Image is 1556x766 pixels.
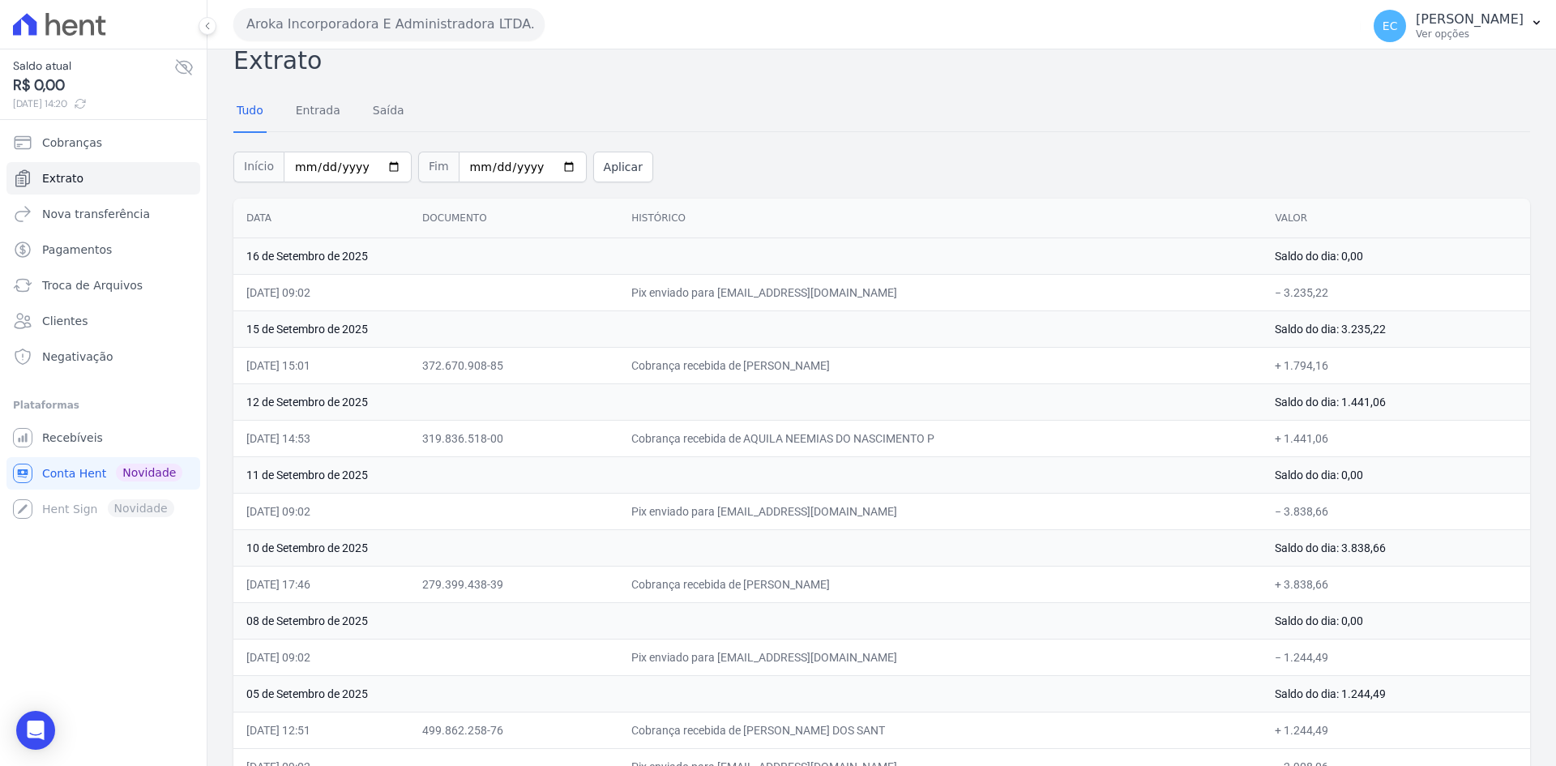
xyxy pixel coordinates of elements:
[233,310,1262,347] td: 15 de Setembro de 2025
[6,340,200,373] a: Negativação
[1262,493,1530,529] td: − 3.838,66
[13,96,174,111] span: [DATE] 14:20
[233,199,409,238] th: Data
[13,396,194,415] div: Plataformas
[1262,199,1530,238] th: Valor
[6,457,200,490] a: Conta Hent Novidade
[409,347,618,383] td: 372.670.908-85
[6,422,200,454] a: Recebíveis
[1262,639,1530,675] td: − 1.244,49
[6,198,200,230] a: Nova transferência
[233,42,1530,79] h2: Extrato
[42,430,103,446] span: Recebíveis
[409,566,618,602] td: 279.399.438-39
[233,602,1262,639] td: 08 de Setembro de 2025
[1262,310,1530,347] td: Saldo do dia: 3.235,22
[1262,675,1530,712] td: Saldo do dia: 1.244,49
[293,91,344,133] a: Entrada
[1262,529,1530,566] td: Saldo do dia: 3.838,66
[370,91,408,133] a: Saída
[1262,238,1530,274] td: Saldo do dia: 0,00
[42,277,143,293] span: Troca de Arquivos
[1262,383,1530,420] td: Saldo do dia: 1.441,06
[233,383,1262,420] td: 12 de Setembro de 2025
[409,199,618,238] th: Documento
[1383,20,1398,32] span: EC
[6,305,200,337] a: Clientes
[42,465,106,481] span: Conta Hent
[6,162,200,195] a: Extrato
[618,420,1262,456] td: Cobrança recebida de AQUILA NEEMIAS DO NASCIMENTO P
[1361,3,1556,49] button: EC [PERSON_NAME] Ver opções
[233,529,1262,566] td: 10 de Setembro de 2025
[618,639,1262,675] td: Pix enviado para [EMAIL_ADDRESS][DOMAIN_NAME]
[42,206,150,222] span: Nova transferência
[16,711,55,750] div: Open Intercom Messenger
[409,420,618,456] td: 319.836.518-00
[42,135,102,151] span: Cobranças
[618,493,1262,529] td: Pix enviado para [EMAIL_ADDRESS][DOMAIN_NAME]
[1262,712,1530,748] td: + 1.244,49
[233,712,409,748] td: [DATE] 12:51
[1416,28,1524,41] p: Ver opções
[1262,602,1530,639] td: Saldo do dia: 0,00
[618,347,1262,383] td: Cobrança recebida de [PERSON_NAME]
[233,91,267,133] a: Tudo
[233,420,409,456] td: [DATE] 14:53
[233,456,1262,493] td: 11 de Setembro de 2025
[1262,347,1530,383] td: + 1.794,16
[409,712,618,748] td: 499.862.258-76
[1262,274,1530,310] td: − 3.235,22
[233,566,409,602] td: [DATE] 17:46
[42,349,113,365] span: Negativação
[618,566,1262,602] td: Cobrança recebida de [PERSON_NAME]
[233,675,1262,712] td: 05 de Setembro de 2025
[116,464,182,481] span: Novidade
[42,313,88,329] span: Clientes
[42,170,83,186] span: Extrato
[593,152,653,182] button: Aplicar
[1262,420,1530,456] td: + 1.441,06
[618,274,1262,310] td: Pix enviado para [EMAIL_ADDRESS][DOMAIN_NAME]
[6,233,200,266] a: Pagamentos
[233,152,284,182] span: Início
[13,75,174,96] span: R$ 0,00
[618,712,1262,748] td: Cobrança recebida de [PERSON_NAME] DOS SANT
[6,269,200,302] a: Troca de Arquivos
[13,126,194,525] nav: Sidebar
[233,639,409,675] td: [DATE] 09:02
[42,242,112,258] span: Pagamentos
[13,58,174,75] span: Saldo atual
[233,347,409,383] td: [DATE] 15:01
[233,8,545,41] button: Aroka Incorporadora E Administradora LTDA.
[6,126,200,159] a: Cobranças
[233,238,1262,274] td: 16 de Setembro de 2025
[1262,456,1530,493] td: Saldo do dia: 0,00
[233,493,409,529] td: [DATE] 09:02
[1262,566,1530,602] td: + 3.838,66
[233,274,409,310] td: [DATE] 09:02
[618,199,1262,238] th: Histórico
[418,152,459,182] span: Fim
[1416,11,1524,28] p: [PERSON_NAME]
